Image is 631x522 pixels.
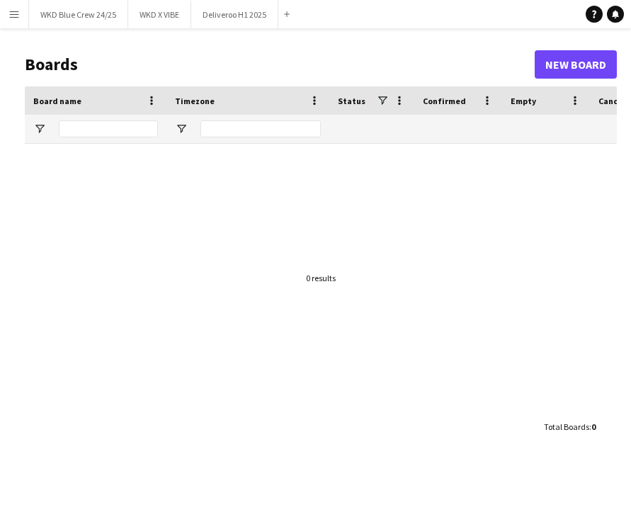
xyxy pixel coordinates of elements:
[25,54,535,75] h1: Boards
[128,1,191,28] button: WKD X VIBE
[175,96,215,106] span: Timezone
[591,421,596,432] span: 0
[33,96,81,106] span: Board name
[33,123,46,135] button: Open Filter Menu
[306,273,336,283] div: 0 results
[338,96,365,106] span: Status
[200,120,321,137] input: Timezone Filter Input
[544,421,589,432] span: Total Boards
[175,123,188,135] button: Open Filter Menu
[544,413,596,441] div: :
[535,50,617,79] a: New Board
[598,96,630,106] span: Cancels
[191,1,278,28] button: Deliveroo H1 2025
[29,1,128,28] button: WKD Blue Crew 24/25
[59,120,158,137] input: Board name Filter Input
[423,96,466,106] span: Confirmed
[511,96,536,106] span: Empty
